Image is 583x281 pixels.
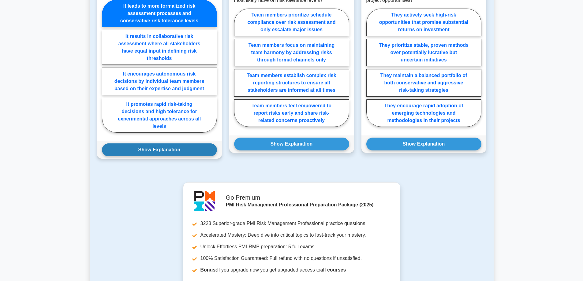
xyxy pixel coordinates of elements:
[366,99,481,127] label: They encourage rapid adoption of emerging technologies and methodologies in their projects
[366,69,481,97] label: They maintain a balanced portfolio of both conservative and aggressive risk-taking strategies
[366,138,481,150] button: Show Explanation
[366,39,481,66] label: They prioritize stable, proven methods over potentially lucrative but uncertain initiatives
[234,9,349,36] label: Team members prioritize schedule compliance over risk assessment and only escalate major issues
[102,98,217,133] label: It promotes rapid risk-taking decisions and high tolerance for experimental approaches across all...
[102,30,217,65] label: It results in collaborative risk assessment where all stakeholders have equal input in defining r...
[366,9,481,36] label: They actively seek high-risk opportunities that promise substantial returns on investment
[234,39,349,66] label: Team members focus on maintaining team harmony by addressing risks through formal channels only
[234,138,349,150] button: Show Explanation
[234,99,349,127] label: Team members feel empowered to report risks early and share risk-related concerns proactively
[102,68,217,95] label: It encourages autonomous risk decisions by individual team members based on their expertise and j...
[102,143,217,156] button: Show Explanation
[234,69,349,97] label: Team members establish complex risk reporting structures to ensure all stakeholders are informed ...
